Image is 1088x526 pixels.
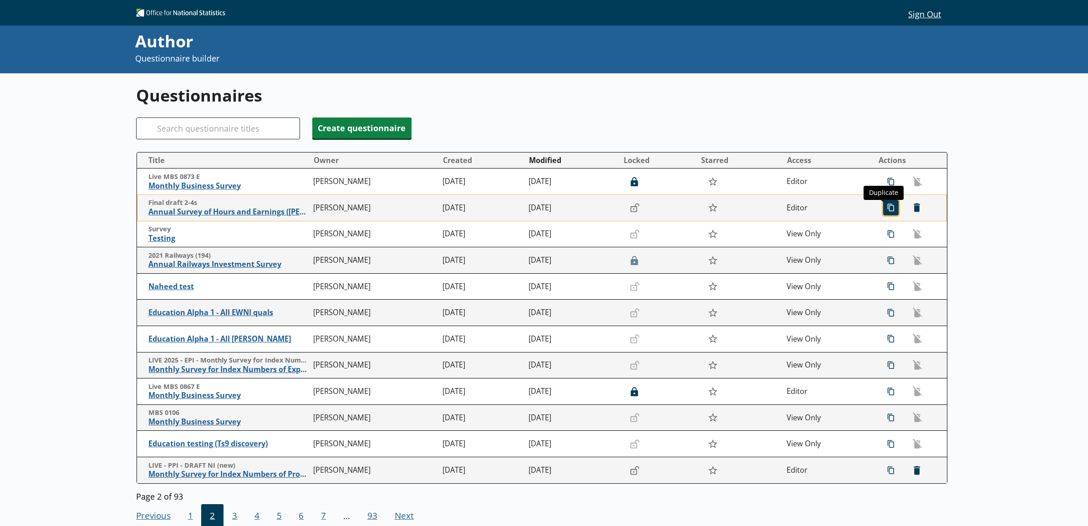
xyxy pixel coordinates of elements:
[783,247,869,274] td: View Only
[148,225,309,234] span: Survey
[148,409,309,417] span: MBS 0106
[783,457,869,484] td: Editor
[703,330,723,347] button: Star
[525,153,619,168] button: Modified
[148,251,309,260] span: 2021 Railways (194)
[136,84,948,107] h1: Questionnaires
[135,30,736,53] div: Author
[783,221,869,247] td: View Only
[148,461,309,470] span: LIVE - PPI - DRAFT NI (new)
[312,117,412,138] button: Create questionnaire
[438,431,524,457] td: [DATE]
[525,221,620,247] td: [DATE]
[310,378,439,405] td: [PERSON_NAME]
[525,431,620,457] td: [DATE]
[525,195,620,221] td: [DATE]
[148,391,309,400] span: Monthly Business Survey
[703,409,723,426] button: Star
[148,234,309,243] span: Testing
[783,300,869,326] td: View Only
[148,439,309,449] span: Education testing (Ts9 discovery)
[901,6,948,21] button: Sign Out
[310,300,439,326] td: [PERSON_NAME]
[148,207,309,217] span: Annual Survey of Hours and Earnings ([PERSON_NAME])
[703,173,723,190] button: Star
[625,174,644,189] button: Lock
[438,221,524,247] td: [DATE]
[525,352,620,378] td: [DATE]
[135,53,736,64] p: Questionnaire builder
[625,463,644,478] button: Lock
[525,404,620,431] td: [DATE]
[438,273,524,300] td: [DATE]
[438,457,524,484] td: [DATE]
[141,153,309,168] button: Title
[783,431,869,457] td: View Only
[438,404,524,431] td: [DATE]
[703,461,723,479] button: Star
[438,326,524,352] td: [DATE]
[625,200,644,215] button: Lock
[783,404,869,431] td: View Only
[783,326,869,352] td: View Only
[148,199,309,207] span: Final draft 2-4s
[148,181,309,191] span: Monthly Business Survey
[148,365,309,374] span: Monthly Survey for Index Numbers of Export Prices - Price Quotation Return
[783,378,869,405] td: Editor
[525,273,620,300] td: [DATE]
[310,431,439,457] td: [PERSON_NAME]
[525,169,620,195] td: [DATE]
[697,153,783,168] button: Starred
[438,195,524,221] td: [DATE]
[625,383,644,399] button: Lock
[703,199,723,216] button: Star
[703,278,723,295] button: Star
[148,282,309,291] span: Naheed test
[438,300,524,326] td: [DATE]
[783,352,869,378] td: View Only
[703,357,723,374] button: Star
[310,457,439,484] td: [PERSON_NAME]
[525,300,620,326] td: [DATE]
[525,378,620,405] td: [DATE]
[703,304,723,322] button: Star
[525,326,620,352] td: [DATE]
[148,173,309,181] span: Live MBS 0873 E
[148,470,309,479] span: Monthly Survey for Index Numbers of Producer Prices - Price Quotation Return
[703,435,723,453] button: Star
[439,153,524,168] button: Created
[438,352,524,378] td: [DATE]
[310,169,439,195] td: [PERSON_NAME]
[310,153,438,168] button: Owner
[310,352,439,378] td: [PERSON_NAME]
[148,417,309,427] span: Monthly Business Survey
[703,251,723,269] button: Star
[783,273,869,300] td: View Only
[783,153,869,168] button: Access
[438,169,524,195] td: [DATE]
[783,195,869,221] td: Editor
[438,247,524,274] td: [DATE]
[148,260,309,269] span: Annual Railways Investment Survey
[148,334,309,344] span: Education Alpha 1 - All [PERSON_NAME]
[148,356,309,365] span: LIVE 2025 - EPI - Monthly Survey for Index Numbers of Export Prices - Price Quotation Retur
[525,247,620,274] td: [DATE]
[310,273,439,300] td: [PERSON_NAME]
[310,247,439,274] td: [PERSON_NAME]
[783,169,869,195] td: Editor
[620,153,697,168] button: Locked
[136,117,300,139] input: Search questionnaire titles
[310,195,439,221] td: [PERSON_NAME]
[525,457,620,484] td: [DATE]
[438,378,524,405] td: [DATE]
[310,221,439,247] td: [PERSON_NAME]
[869,153,946,169] th: Actions
[703,225,723,243] button: Star
[310,404,439,431] td: [PERSON_NAME]
[148,308,309,317] span: Education Alpha 1 - All EWNI quals
[148,383,309,391] span: Live MBS 0867 E
[310,326,439,352] td: [PERSON_NAME]
[136,488,948,501] div: Page 2 of 93
[703,383,723,400] button: Star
